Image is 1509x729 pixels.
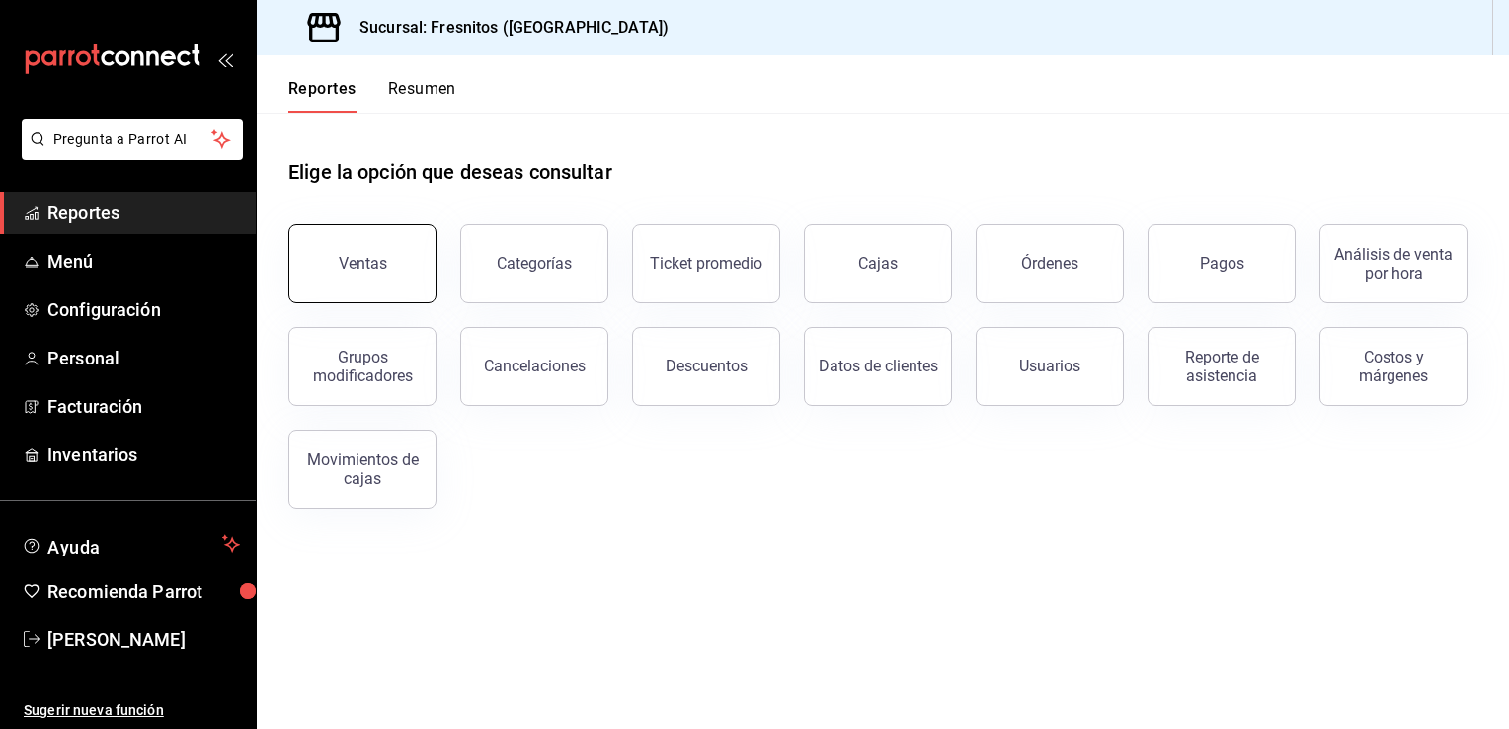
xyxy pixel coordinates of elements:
div: Reporte de asistencia [1160,348,1283,385]
div: Órdenes [1021,254,1078,273]
button: Análisis de venta por hora [1319,224,1468,303]
div: Cajas [858,254,898,273]
button: Pregunta a Parrot AI [22,119,243,160]
a: Pregunta a Parrot AI [14,143,243,164]
button: Descuentos [632,327,780,406]
div: Costos y márgenes [1332,348,1455,385]
h3: Sucursal: Fresnitos ([GEOGRAPHIC_DATA]) [344,16,669,40]
button: Reportes [288,79,357,113]
div: Datos de clientes [819,357,938,375]
button: open_drawer_menu [217,51,233,67]
div: Descuentos [666,357,748,375]
button: Costos y márgenes [1319,327,1468,406]
button: Usuarios [976,327,1124,406]
div: Movimientos de cajas [301,450,424,488]
button: Resumen [388,79,456,113]
button: Ventas [288,224,437,303]
button: Órdenes [976,224,1124,303]
button: Grupos modificadores [288,327,437,406]
span: Inventarios [47,442,240,468]
button: Pagos [1148,224,1296,303]
span: [PERSON_NAME] [47,626,240,653]
span: Sugerir nueva función [24,700,240,721]
button: Datos de clientes [804,327,952,406]
div: navigation tabs [288,79,456,113]
div: Categorías [497,254,572,273]
h1: Elige la opción que deseas consultar [288,157,612,187]
span: Facturación [47,393,240,420]
button: Cancelaciones [460,327,608,406]
span: Ayuda [47,532,214,556]
span: Personal [47,345,240,371]
button: Cajas [804,224,952,303]
span: Recomienda Parrot [47,578,240,605]
div: Cancelaciones [484,357,586,375]
span: Reportes [47,200,240,226]
button: Reporte de asistencia [1148,327,1296,406]
button: Movimientos de cajas [288,430,437,509]
div: Usuarios [1019,357,1080,375]
button: Categorías [460,224,608,303]
span: Configuración [47,296,240,323]
span: Pregunta a Parrot AI [53,129,212,150]
div: Ticket promedio [650,254,762,273]
button: Ticket promedio [632,224,780,303]
div: Pagos [1200,254,1244,273]
div: Ventas [339,254,387,273]
div: Grupos modificadores [301,348,424,385]
div: Análisis de venta por hora [1332,245,1455,283]
span: Menú [47,248,240,275]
